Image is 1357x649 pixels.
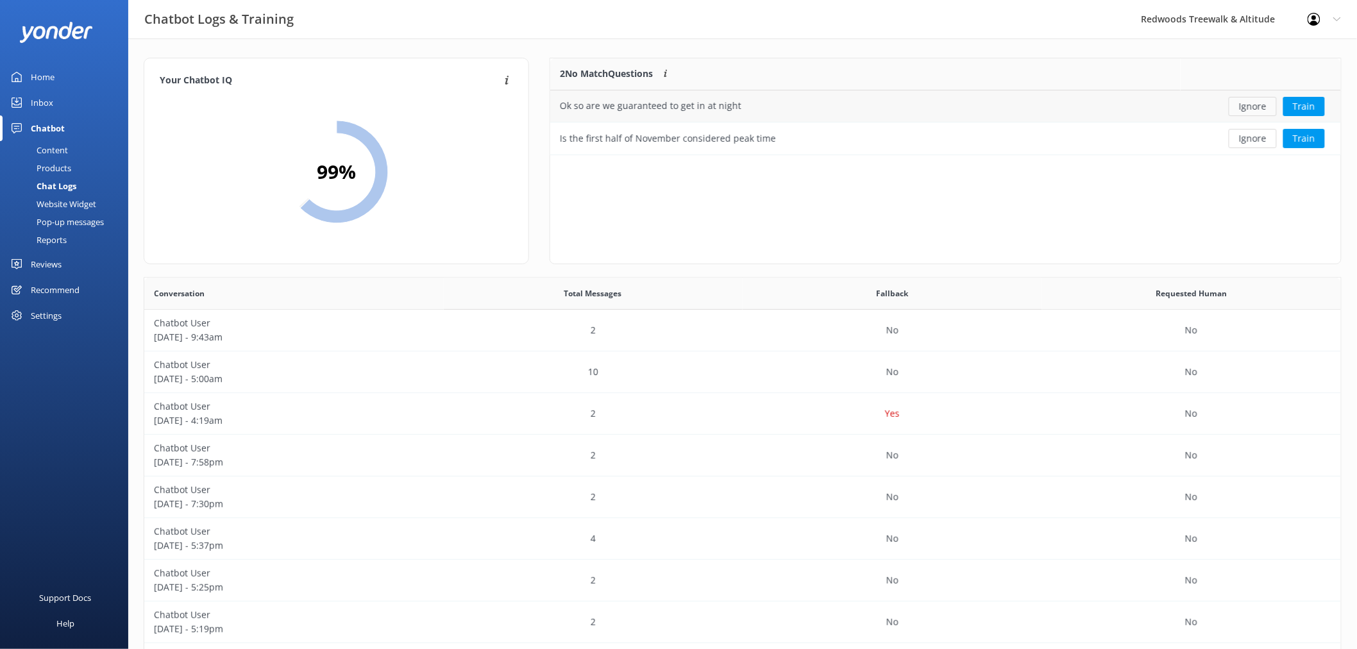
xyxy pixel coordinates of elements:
[144,435,1341,476] div: row
[144,310,1341,351] div: row
[550,122,1341,155] div: row
[1283,129,1325,148] button: Train
[144,518,1341,560] div: row
[144,9,294,29] h3: Chatbot Logs & Training
[591,490,596,504] p: 2
[8,177,76,195] div: Chat Logs
[1185,573,1197,587] p: No
[1185,448,1197,462] p: No
[56,611,74,636] div: Help
[886,448,898,462] p: No
[19,22,93,43] img: yonder-white-logo.png
[31,251,62,277] div: Reviews
[1185,532,1197,546] p: No
[1229,129,1277,148] button: Ignore
[886,573,898,587] p: No
[154,525,434,539] p: Chatbot User
[591,407,596,421] p: 2
[31,115,65,141] div: Chatbot
[588,365,598,379] p: 10
[1185,615,1197,629] p: No
[591,573,596,587] p: 2
[564,287,622,299] span: Total Messages
[40,585,92,611] div: Support Docs
[886,323,898,337] p: No
[154,441,434,455] p: Chatbot User
[8,231,128,249] a: Reports
[154,483,434,497] p: Chatbot User
[560,67,653,81] p: 2 No Match Questions
[154,316,434,330] p: Chatbot User
[154,372,434,386] p: [DATE] - 5:00am
[560,99,741,113] div: Ok so are we guaranteed to get in at night
[8,195,96,213] div: Website Widget
[144,602,1341,643] div: row
[1185,323,1197,337] p: No
[31,64,55,90] div: Home
[144,560,1341,602] div: row
[154,400,434,414] p: Chatbot User
[144,393,1341,435] div: row
[8,213,128,231] a: Pop-up messages
[154,358,434,372] p: Chatbot User
[154,566,434,580] p: Chatbot User
[144,351,1341,393] div: row
[154,539,434,553] p: [DATE] - 5:37pm
[886,365,898,379] p: No
[1283,97,1325,116] button: Train
[31,277,80,303] div: Recommend
[154,455,434,469] p: [DATE] - 7:58pm
[591,532,596,546] p: 4
[560,131,776,146] div: Is the first half of November considered peak time
[1185,490,1197,504] p: No
[1185,407,1197,421] p: No
[591,615,596,629] p: 2
[885,407,900,421] p: Yes
[8,159,128,177] a: Products
[8,141,68,159] div: Content
[550,90,1341,122] div: row
[550,90,1341,155] div: grid
[154,330,434,344] p: [DATE] - 9:43am
[31,90,53,115] div: Inbox
[1156,287,1227,299] span: Requested Human
[591,323,596,337] p: 2
[154,580,434,594] p: [DATE] - 5:25pm
[886,532,898,546] p: No
[160,74,501,88] h4: Your Chatbot IQ
[886,615,898,629] p: No
[31,303,62,328] div: Settings
[154,622,434,636] p: [DATE] - 5:19pm
[154,287,205,299] span: Conversation
[8,231,67,249] div: Reports
[144,476,1341,518] div: row
[1229,97,1277,116] button: Ignore
[154,414,434,428] p: [DATE] - 4:19am
[886,490,898,504] p: No
[876,287,908,299] span: Fallback
[8,195,128,213] a: Website Widget
[8,141,128,159] a: Content
[154,608,434,622] p: Chatbot User
[1185,365,1197,379] p: No
[154,497,434,511] p: [DATE] - 7:30pm
[317,156,356,187] h2: 99 %
[591,448,596,462] p: 2
[8,177,128,195] a: Chat Logs
[8,213,104,231] div: Pop-up messages
[8,159,71,177] div: Products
